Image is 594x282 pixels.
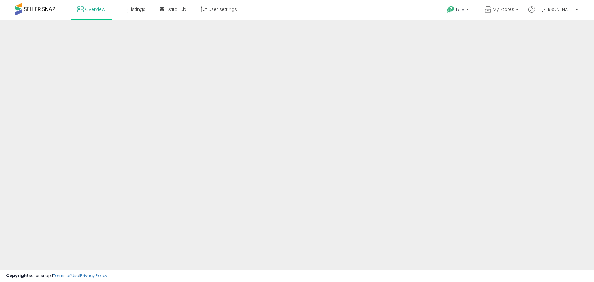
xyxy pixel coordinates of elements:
[80,273,107,279] a: Privacy Policy
[447,6,454,13] i: Get Help
[6,273,29,279] strong: Copyright
[85,6,105,12] span: Overview
[442,1,475,20] a: Help
[6,273,107,279] div: seller snap | |
[167,6,186,12] span: DataHub
[456,7,464,12] span: Help
[528,6,578,20] a: Hi [PERSON_NAME]
[536,6,574,12] span: Hi [PERSON_NAME]
[53,273,79,279] a: Terms of Use
[493,6,514,12] span: My Stores
[129,6,145,12] span: Listings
